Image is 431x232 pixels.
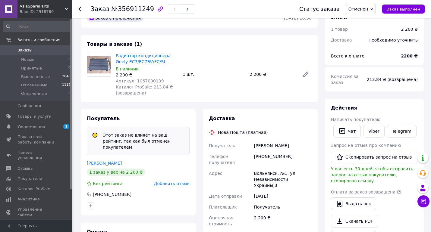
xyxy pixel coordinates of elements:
span: Показатели работы компании [17,134,56,145]
span: Покупатели [17,176,42,181]
span: Заказы и сообщения [17,37,60,43]
div: 2 200 ₴ [116,72,178,78]
span: Получатель [209,143,235,148]
span: Покупатель [87,116,120,121]
span: 1 товар [331,27,348,32]
div: 1 шт. [180,70,247,79]
a: Редактировать [300,68,312,80]
img: Радиатор кондиционера Geely EC7/EC7RV/FC/SL [87,53,111,76]
button: Скопировать запрос на отзыв [331,151,417,163]
span: Уведомления [17,124,45,129]
div: [DATE] [253,191,313,202]
span: Написать покупателю [331,117,380,122]
span: Управление сайтом [17,207,56,218]
div: Нова Пошта (платная) [216,129,269,135]
span: Дата отправки [209,194,242,199]
b: 2200 ₴ [401,54,418,58]
span: В наличии [116,67,139,71]
span: Комиссия за заказ [331,74,359,85]
span: №356911249 [111,5,154,13]
span: Каталог ProSale [17,186,50,192]
a: Telegram [387,125,417,138]
span: Оплаченные [21,91,47,96]
span: 0 [68,66,71,71]
span: Выполненные [21,74,50,79]
span: Каталог ProSale: 213.84 ₴ (возвращена) [116,85,173,95]
div: 2 200 ₴ [247,70,297,79]
a: Радиатор кондиционера Geely EC7/EC7RV/FC/SL [116,53,171,64]
span: Сообщения [17,103,41,109]
span: Оплата за заказ возвращена [331,190,395,194]
button: Заказ выполнен [382,5,425,14]
span: Без рейтинга [93,181,123,186]
span: Отменен [348,7,368,11]
span: 1 [63,124,69,129]
span: Отзывы [17,166,33,171]
span: 0 [68,91,71,96]
span: AsiaSpareParts [20,4,65,9]
span: Плательщик [209,205,237,209]
div: 2 200 ₴ [401,26,418,32]
div: Ваш ID: 2918780 [20,9,72,14]
span: Доставка [209,116,235,121]
span: Товары в заказе (1) [87,41,142,47]
div: Статус заказа [299,6,340,12]
button: Чат с покупателем [417,195,429,207]
div: Заказ с приложения [87,14,143,22]
div: [PHONE_NUMBER] [253,151,313,168]
div: [PERSON_NAME] [253,140,313,151]
div: Получатель [253,202,313,212]
div: 1 заказ у вас на 2 200 ₴ [87,169,145,176]
span: Заказы [17,48,32,53]
span: 0 [68,57,71,62]
span: У вас есть 30 дней, чтобы отправить запрос на отзыв покупателю, скопировав ссылку. [331,166,413,183]
span: Заказ выполнен [387,7,420,11]
time: [DATE] 16:50 [284,16,312,20]
div: Вернуться назад [78,6,83,12]
a: Скачать PDF [331,215,378,227]
span: Адрес [209,171,222,176]
span: Заказ [90,5,109,13]
a: [PERSON_NAME] [87,161,122,165]
div: Необходимо уточнить [365,33,421,47]
span: Новые [21,57,34,62]
span: 213.84 ₴ (возвращена) [367,77,418,82]
div: Вольнянск, №1: ул. Независимости Украины,3 [253,168,313,191]
span: Добавить отзыв [154,181,190,186]
span: Принятые [21,66,42,71]
span: Товары и услуги [17,114,52,119]
span: Действия [331,105,357,111]
div: 2 200 ₴ [253,212,313,229]
input: Поиск [3,21,71,32]
span: Всего к оплате [331,54,364,58]
span: Доставка [331,38,352,42]
span: 2040 [62,74,71,79]
button: Чат [333,125,361,138]
span: Оценочная стоимость [209,215,233,226]
div: Этот заказ не влияет на ваш рейтинг, так как был отменен покупателем [100,132,187,150]
span: Телефон получателя [209,154,235,165]
div: [PHONE_NUMBER] [92,191,132,197]
span: Запрос на отзыв про компанию [331,143,401,148]
a: Viber [363,125,384,138]
span: Панель управления [17,150,56,161]
span: 1112 [62,82,71,88]
button: Выдать чек [331,197,376,210]
span: Аналитика [17,196,40,202]
span: Отмененные [21,82,47,88]
span: Артикул: 1067000139 [116,79,164,83]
